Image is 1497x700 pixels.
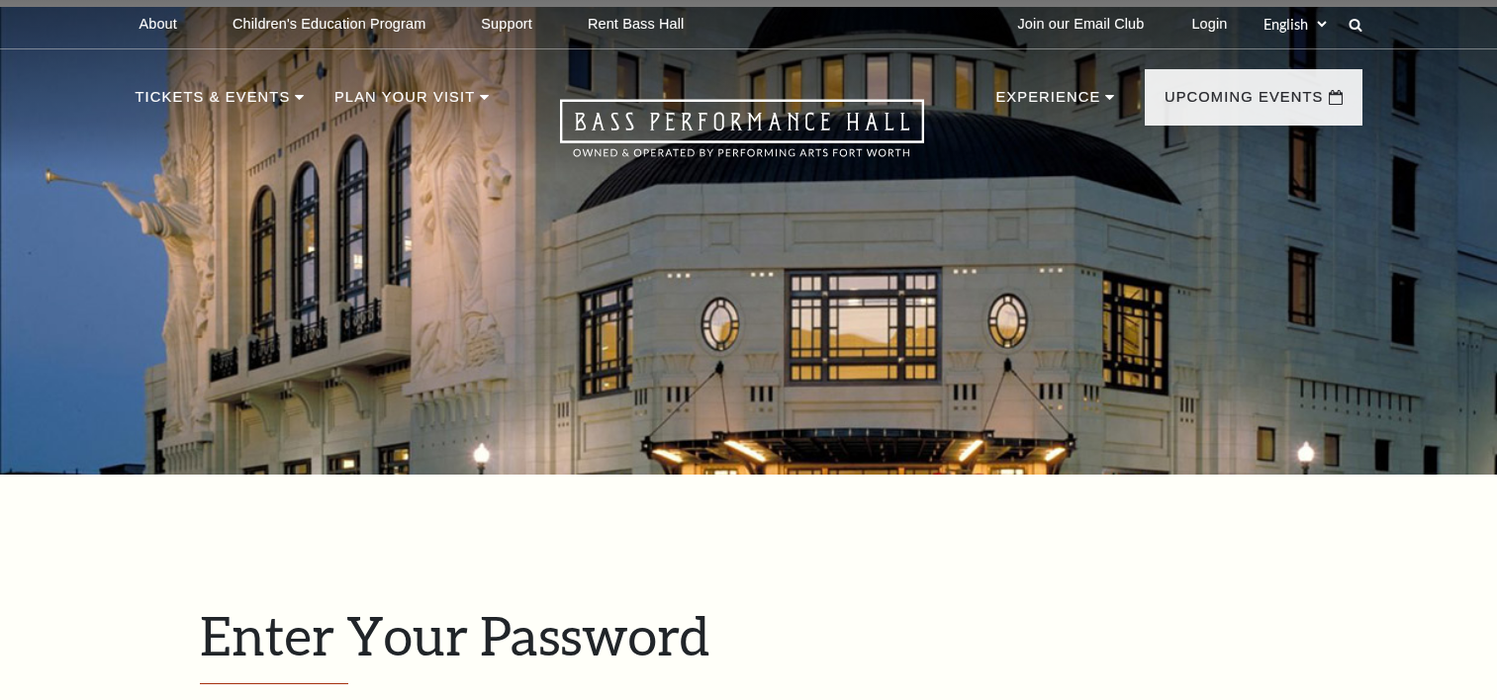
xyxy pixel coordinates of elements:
p: Rent Bass Hall [588,16,685,33]
select: Select: [1260,15,1330,34]
span: Enter Your Password [200,603,709,666]
p: Children's Education Program [233,16,425,33]
p: Upcoming Events [1165,85,1324,121]
p: Plan Your Visit [334,85,475,121]
p: Experience [995,85,1100,121]
p: Tickets & Events [136,85,291,121]
p: About [140,16,177,33]
p: Support [481,16,532,33]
